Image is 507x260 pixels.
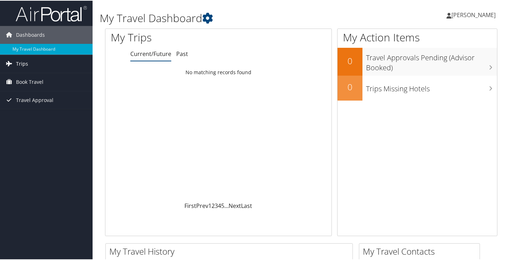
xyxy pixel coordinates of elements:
span: Book Travel [16,72,43,90]
a: Last [241,201,252,209]
td: No matching records found [105,65,331,78]
a: Current/Future [130,49,171,57]
span: Dashboards [16,25,45,43]
a: 2 [211,201,215,209]
a: [PERSON_NAME] [446,4,503,25]
h3: Travel Approvals Pending (Advisor Booked) [366,49,497,72]
h1: My Action Items [338,29,497,44]
h2: My Travel History [109,245,352,257]
a: 1 [208,201,211,209]
h2: My Travel Contacts [363,245,480,257]
span: [PERSON_NAME] [451,10,496,18]
span: Trips [16,54,28,72]
a: First [184,201,196,209]
h1: My Travel Dashboard [100,10,369,25]
a: 3 [215,201,218,209]
a: 5 [221,201,224,209]
h1: My Trips [111,29,232,44]
h2: 0 [338,80,362,92]
a: Next [229,201,241,209]
a: Prev [196,201,208,209]
h3: Trips Missing Hotels [366,80,497,93]
img: airportal-logo.png [16,5,87,21]
a: 0Trips Missing Hotels [338,75,497,100]
a: 4 [218,201,221,209]
h2: 0 [338,54,362,66]
a: Past [176,49,188,57]
a: 0Travel Approvals Pending (Advisor Booked) [338,47,497,75]
span: … [224,201,229,209]
span: Travel Approval [16,91,53,108]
